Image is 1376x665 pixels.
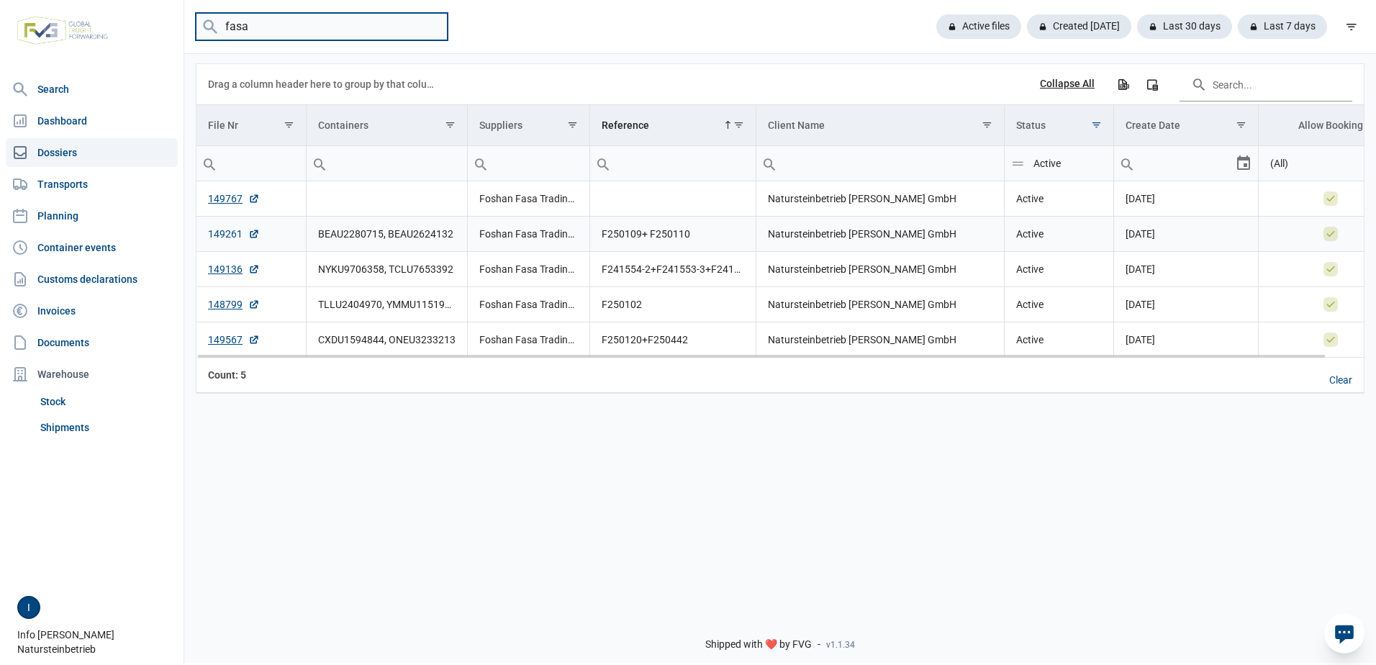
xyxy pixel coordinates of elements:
td: Active [1004,252,1114,287]
a: Planning [6,202,178,230]
div: Clear [1318,368,1364,393]
td: Foshan Fasa Trading Co., Ltd. [467,217,589,252]
img: FVG - Global freight forwarding [12,11,114,50]
span: Show filter options for column 'Containers' [445,119,456,130]
td: Foshan Fasa Trading Co., Ltd. [467,252,589,287]
div: Warehouse [6,360,178,389]
div: File Nr Count: 5 [208,368,294,382]
a: 149567 [208,332,260,347]
div: Drag a column header here to group by that column [208,73,439,96]
td: Natursteinbetrieb [PERSON_NAME] GmbH [756,217,1004,252]
td: Natursteinbetrieb [PERSON_NAME] GmbH [756,181,1004,217]
td: Filter cell [589,146,756,181]
a: Dashboard [6,107,178,135]
td: Filter cell [467,146,589,181]
div: Search box [307,146,332,181]
div: Search box [1005,146,1031,181]
button: I [17,596,40,619]
div: Create Date [1126,119,1180,131]
a: Transports [6,170,178,199]
input: Filter cell [307,146,467,181]
td: Filter cell [1114,146,1259,181]
div: Search box [468,146,494,181]
div: filter [1339,14,1364,40]
td: Active [1004,217,1114,252]
input: Search in the data grid [1180,67,1352,101]
div: Reference [602,119,649,131]
td: F250109+ F250110 [589,217,756,252]
td: Natursteinbetrieb [PERSON_NAME] GmbH [756,287,1004,322]
td: Column Suppliers [467,105,589,146]
div: Data grid with 5 rows and 8 columns [196,64,1364,393]
span: Show filter options for column 'Status' [1091,119,1102,130]
td: TLLU2404970, YMMU1151987 [306,287,467,322]
a: Stock [35,389,178,415]
td: CXDU1594844, ONEU3233213 [306,322,467,358]
span: - [818,638,820,651]
input: Filter cell [1005,146,1114,181]
div: Column Chooser [1139,71,1165,97]
input: Filter cell [196,146,306,181]
a: Invoices [6,297,178,325]
div: Suppliers [479,119,522,131]
div: Data grid toolbar [208,64,1352,104]
a: Customs declarations [6,265,178,294]
span: Shipped with ❤️ by FVG [705,638,812,651]
a: 148799 [208,297,260,312]
div: Select [1235,146,1252,181]
span: [DATE] [1126,299,1155,310]
td: F241554-2+F241553-3+F241555-3 & F250106-2+F241554-3 [589,252,756,287]
div: Search box [590,146,616,181]
span: Show filter options for column 'Client Name' [982,119,992,130]
td: Active [1004,287,1114,322]
div: Search box [196,146,222,181]
span: Show filter options for column 'Create Date' [1236,119,1246,130]
div: Containers [318,119,368,131]
div: Last 7 days [1238,14,1327,39]
span: Show filter options for column 'Suppliers' [567,119,578,130]
div: Created [DATE] [1027,14,1131,39]
input: Filter cell [590,146,756,181]
div: Search box [756,146,782,181]
a: 149767 [208,191,260,206]
input: Filter cell [1114,146,1235,181]
div: Last 30 days [1137,14,1232,39]
td: F250120+F250442 [589,322,756,358]
a: Search [6,75,178,104]
span: Show filter options for column 'Reference' [733,119,744,130]
span: [DATE] [1126,193,1155,204]
span: v1.1.34 [826,639,855,651]
td: BEAU2280715, BEAU2624132 [306,217,467,252]
div: Export all data to Excel [1110,71,1136,97]
input: Filter cell [756,146,1003,181]
a: Container events [6,233,178,262]
td: F250102 [589,287,756,322]
a: Shipments [35,415,178,440]
div: Search box [1114,146,1140,181]
td: Natursteinbetrieb [PERSON_NAME] GmbH [756,322,1004,358]
a: Dossiers [6,138,178,167]
td: NYKU9706358, TCLU7653392 [306,252,467,287]
td: Column Reference [589,105,756,146]
span: [DATE] [1126,334,1155,345]
div: Allow Booking [1298,119,1363,131]
td: Natursteinbetrieb [PERSON_NAME] GmbH [756,252,1004,287]
td: Filter cell [1004,146,1114,181]
span: Show filter options for column 'File Nr' [284,119,294,130]
span: [DATE] [1126,228,1155,240]
td: Active [1004,181,1114,217]
div: Info [PERSON_NAME] Natursteinbetrieb [17,596,175,656]
div: Collapse All [1040,78,1095,91]
td: Column Containers [306,105,467,146]
td: Column Create Date [1114,105,1259,146]
a: 149136 [208,262,260,276]
td: Column File Nr [196,105,306,146]
td: Filter cell [306,146,467,181]
div: Status [1016,119,1046,131]
div: File Nr [208,119,238,131]
td: Column Client Name [756,105,1004,146]
span: [DATE] [1126,263,1155,275]
div: Client Name [768,119,825,131]
div: Active files [936,14,1021,39]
